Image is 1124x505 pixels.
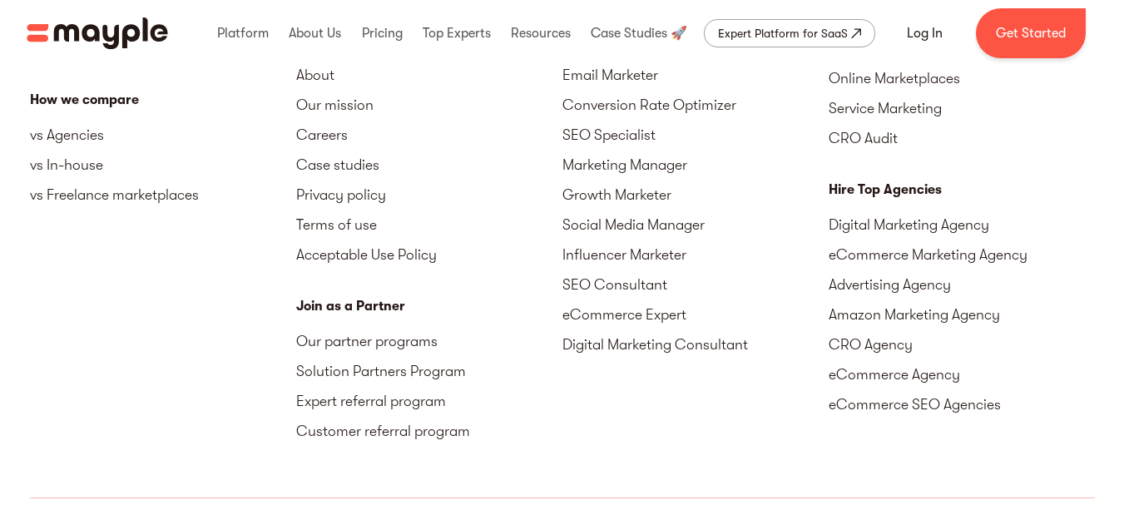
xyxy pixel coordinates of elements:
[296,120,562,150] a: Careers
[562,60,829,90] a: Email Marketer
[296,296,562,316] div: Join as a Partner
[296,90,562,120] a: Our mission
[829,93,1095,123] a: Service Marketing
[296,150,562,180] a: Case studies
[562,210,829,240] a: Social Media Manager
[718,23,848,43] div: Expert Platform for SaaS
[296,326,562,356] a: Our partner programs
[296,60,562,90] a: About
[829,180,1095,200] div: Hire Top Agencies
[296,416,562,446] a: Customer referral program
[296,386,562,416] a: Expert referral program
[829,123,1095,153] a: CRO Audit
[296,210,562,240] a: Terms of use
[30,150,296,180] a: vs In-house
[562,180,829,210] a: Growth Marketer
[296,240,562,270] a: Acceptable Use Policy
[829,300,1095,329] a: Amazon Marketing Agency
[296,356,562,386] a: Solution Partners Program
[30,90,296,110] div: How we compare
[562,150,829,180] a: Marketing Manager
[27,17,168,49] img: Mayple logo
[829,210,1095,240] a: Digital Marketing Agency
[562,90,829,120] a: Conversion Rate Optimizer
[704,19,875,47] a: Expert Platform for SaaS
[829,63,1095,93] a: Online Marketplaces
[829,329,1095,359] a: CRO Agency
[829,389,1095,419] a: eCommerce SEO Agencies
[562,270,829,300] a: SEO Consultant
[562,300,829,329] a: eCommerce Expert
[30,120,296,150] a: vs Agencies
[30,180,296,210] a: vs Freelance marketplaces
[296,180,562,210] a: Privacy policy
[829,240,1095,270] a: eCommerce Marketing Agency
[829,359,1095,389] a: eCommerce Agency
[562,329,829,359] a: Digital Marketing Consultant
[887,13,963,53] a: Log In
[562,120,829,150] a: SEO Specialist
[562,240,829,270] a: Influencer Marketer
[829,270,1095,300] a: Advertising Agency
[976,8,1086,58] a: Get Started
